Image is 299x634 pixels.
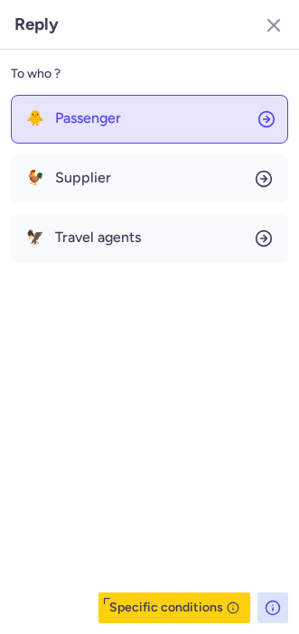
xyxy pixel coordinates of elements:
button: Specific conditions [98,592,250,623]
span: Travel agents [55,229,141,246]
button: 🦅Travel agents [11,214,288,263]
button: 🐓Supplier [11,154,288,203]
span: 🐥 [26,110,44,126]
span: Supplier [55,170,111,186]
span: 🦅 [26,229,44,246]
span: Passenger [55,110,121,126]
span: To who ? [11,61,61,88]
span: 🐓 [26,170,44,186]
button: 🐥Passenger [11,95,288,144]
h3: Reply [14,14,59,34]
